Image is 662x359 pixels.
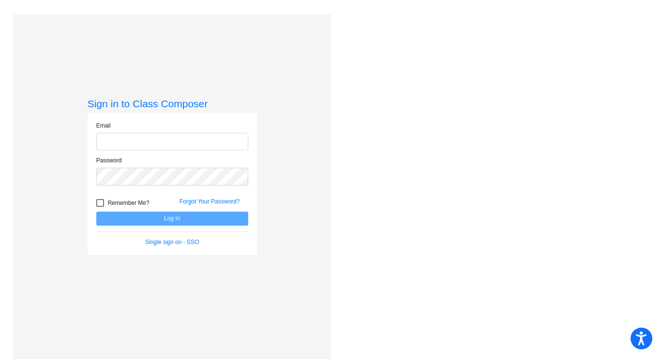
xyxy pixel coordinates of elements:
span: Remember Me? [108,197,150,209]
a: Forgot Your Password? [180,198,240,205]
h3: Sign in to Class Composer [88,98,257,110]
button: Log In [96,212,248,226]
a: Single sign on - SSO [145,239,199,245]
label: Password [96,156,122,165]
label: Email [96,121,111,130]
